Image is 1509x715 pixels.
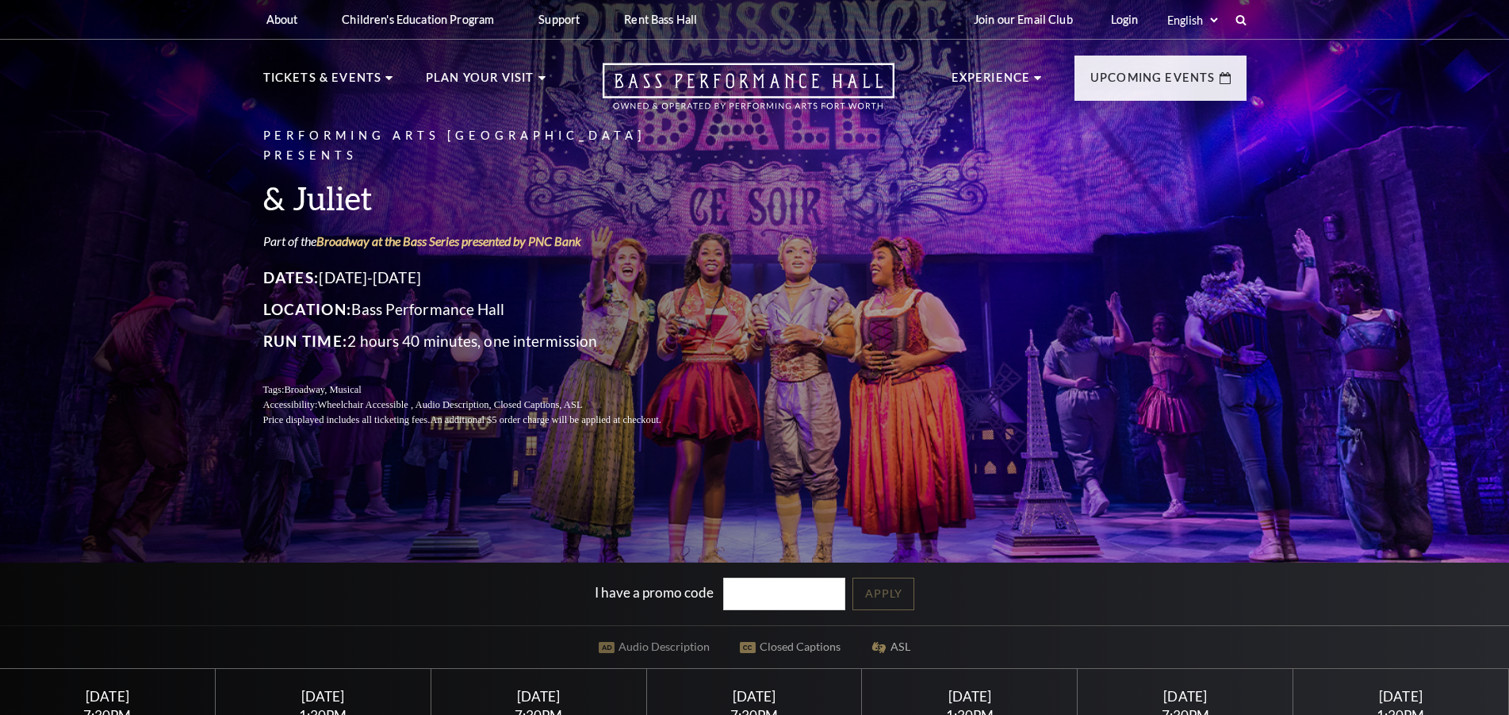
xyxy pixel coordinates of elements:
[263,398,699,413] p: Accessibility:
[624,13,697,26] p: Rent Bass Hall
[263,329,699,354] p: 2 hours 40 minutes, one intermission
[266,13,298,26] p: About
[263,268,320,286] span: Dates:
[316,233,581,248] a: Broadway at the Bass Series presented by PNC Bank
[235,688,412,705] div: [DATE]
[263,126,699,166] p: Performing Arts [GEOGRAPHIC_DATA] Presents
[263,297,699,322] p: Bass Performance Hall
[595,584,714,601] label: I have a promo code
[19,688,196,705] div: [DATE]
[881,688,1058,705] div: [DATE]
[952,68,1031,97] p: Experience
[284,384,361,395] span: Broadway, Musical
[430,414,661,425] span: An additional $5 order charge will be applied at checkout.
[426,68,534,97] p: Plan Your Visit
[317,399,582,410] span: Wheelchair Accessible , Audio Description, Closed Captions, ASL
[263,68,382,97] p: Tickets & Events
[263,332,348,350] span: Run Time:
[450,688,626,705] div: [DATE]
[665,688,842,705] div: [DATE]
[1164,13,1220,28] select: Select:
[263,265,699,290] p: [DATE]-[DATE]
[263,382,699,398] p: Tags:
[263,178,699,218] h3: & Juliet
[1097,688,1273,705] div: [DATE]
[1312,688,1489,705] div: [DATE]
[263,413,699,428] p: Price displayed includes all ticketing fees.
[538,13,580,26] p: Support
[342,13,494,26] p: Children's Education Program
[1090,68,1216,97] p: Upcoming Events
[263,300,352,318] span: Location:
[263,233,699,250] p: Part of the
